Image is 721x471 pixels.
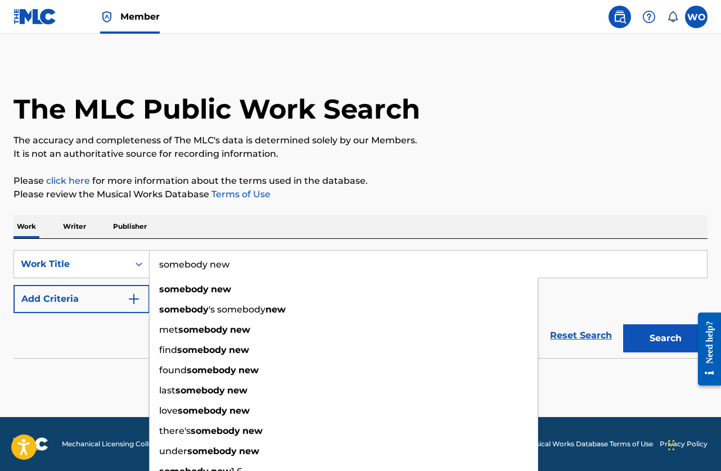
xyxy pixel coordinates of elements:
div: Notifications [667,11,678,22]
p: The accuracy and completeness of The MLC's data is determined solely by our Members. [13,134,708,147]
h1: The MLC Public Work Search [13,92,420,126]
div: Work Title [21,257,122,271]
span: 's somebody [209,304,265,315]
a: Terms of Use [209,189,271,200]
a: click here [46,175,90,186]
strong: new [227,385,247,396]
strong: new [265,304,286,315]
p: Work [13,215,39,238]
strong: new [211,284,231,295]
div: Help [638,6,660,28]
span: there's [159,425,191,436]
strong: somebody [175,385,225,396]
button: Add Criteria [13,285,150,313]
a: Public Search [609,6,631,28]
strong: somebody [187,446,237,456]
img: MLC Logo [13,8,57,25]
strong: new [229,405,250,416]
span: met [159,324,178,335]
span: love [159,405,178,416]
a: Privacy Policy [660,439,708,449]
strong: new [239,446,259,456]
strong: somebody [191,425,240,436]
p: It is not an authoritative source for recording information. [13,147,708,161]
img: search [613,10,627,24]
strong: new [242,425,263,436]
p: Publisher [110,215,150,238]
strong: new [229,345,249,355]
span: found [159,365,187,375]
a: Musical Works Database Terms of Use [525,439,653,449]
strong: somebody [159,304,209,315]
div: User Menu [685,6,708,28]
img: logo [13,437,48,451]
span: under [159,446,187,456]
a: Reset Search [544,323,618,348]
img: help [642,10,656,24]
p: Please for more information about the terms used in the database. [13,174,708,188]
button: Search [623,324,708,352]
span: find [159,345,177,355]
span: Mechanical Licensing Collective © 2025 [62,439,192,449]
strong: somebody [187,365,236,375]
p: Writer [60,215,89,238]
strong: somebody [178,324,228,335]
span: Member [120,10,160,23]
form: Search Form [13,250,708,358]
strong: new [238,365,259,375]
p: Please review the Musical Works Database [13,188,708,201]
strong: somebody [177,345,227,355]
strong: somebody [159,284,209,295]
iframe: Chat Widget [665,417,721,471]
span: last [159,385,175,396]
img: Top Rightsholder [100,10,114,24]
strong: new [230,324,250,335]
strong: somebody [178,405,227,416]
div: Drag [668,428,675,462]
img: 9d2ae6d4665cec9f34b9.svg [127,292,141,306]
iframe: Resource Center [690,304,721,395]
